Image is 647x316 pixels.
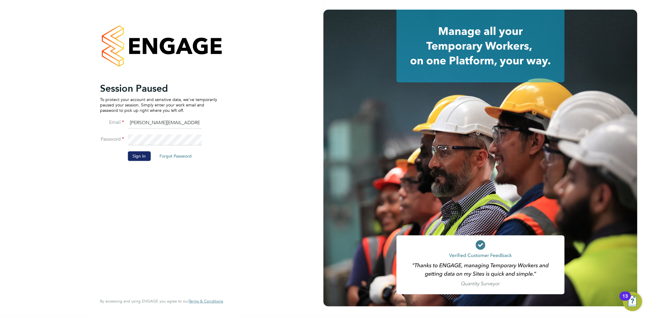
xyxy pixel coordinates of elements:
div: 13 [623,296,628,304]
span: Terms & Conditions [189,299,223,304]
button: Sign In [128,151,150,161]
label: Email [100,119,124,126]
input: Enter your work email... [128,118,202,129]
button: Forgot Password [155,151,196,161]
p: To protect your account and sensitive data, we've temporarily paused your session. Simply enter y... [100,97,217,113]
span: By accessing and using ENGAGE you agree to our [100,299,223,304]
a: Terms & Conditions [189,299,223,304]
label: Password [100,136,124,143]
h2: Session Paused [100,82,217,94]
button: Open Resource Center, 13 new notifications [623,292,642,311]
